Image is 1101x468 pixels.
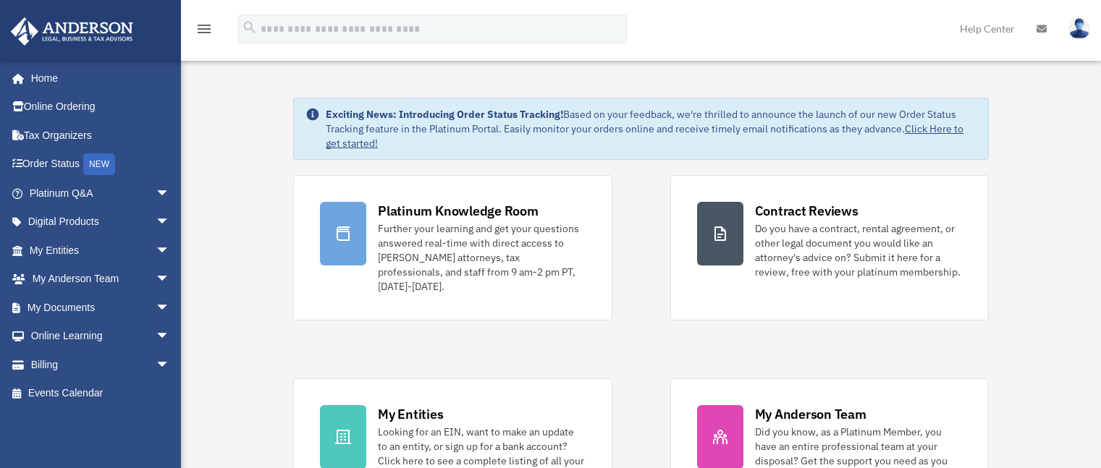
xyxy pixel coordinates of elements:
a: Platinum Q&Aarrow_drop_down [10,179,192,208]
a: Contract Reviews Do you have a contract, rental agreement, or other legal document you would like... [670,175,989,320]
span: arrow_drop_down [156,208,185,237]
div: Further your learning and get your questions answered real-time with direct access to [PERSON_NAM... [378,221,585,294]
a: Tax Organizers [10,121,192,150]
a: Platinum Knowledge Room Further your learning and get your questions answered real-time with dire... [293,175,612,320]
img: Anderson Advisors Platinum Portal [7,17,138,46]
a: Click Here to get started! [326,122,963,150]
div: NEW [83,153,115,175]
span: arrow_drop_down [156,293,185,323]
div: Platinum Knowledge Room [378,202,539,220]
span: arrow_drop_down [156,350,185,380]
div: My Anderson Team [755,405,866,423]
i: search [242,20,258,35]
a: Online Learningarrow_drop_down [10,322,192,351]
a: Home [10,64,185,93]
div: Contract Reviews [755,202,859,220]
i: menu [195,20,213,38]
a: menu [195,25,213,38]
a: My Entitiesarrow_drop_down [10,236,192,265]
span: arrow_drop_down [156,236,185,265]
a: My Anderson Teamarrow_drop_down [10,265,192,294]
div: Based on your feedback, we're thrilled to announce the launch of our new Order Status Tracking fe... [326,107,976,150]
a: Events Calendar [10,379,192,408]
strong: Exciting News: Introducing Order Status Tracking! [326,108,563,121]
a: My Documentsarrow_drop_down [10,293,192,322]
div: My Entities [378,405,443,423]
a: Order StatusNEW [10,150,192,179]
img: User Pic [1068,18,1090,39]
div: Do you have a contract, rental agreement, or other legal document you would like an attorney's ad... [755,221,962,279]
span: arrow_drop_down [156,265,185,294]
a: Digital Productsarrow_drop_down [10,208,192,237]
span: arrow_drop_down [156,179,185,208]
span: arrow_drop_down [156,322,185,352]
a: Billingarrow_drop_down [10,350,192,379]
a: Online Ordering [10,93,192,122]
